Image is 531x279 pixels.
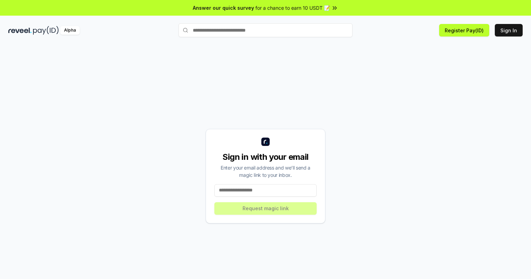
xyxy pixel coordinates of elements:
button: Sign In [495,24,523,36]
img: logo_small [261,138,270,146]
div: Enter your email address and we’ll send a magic link to your inbox. [214,164,317,179]
span: for a chance to earn 10 USDT 📝 [255,4,330,11]
img: reveel_dark [8,26,32,35]
div: Sign in with your email [214,151,317,163]
img: pay_id [33,26,59,35]
span: Answer our quick survey [193,4,254,11]
div: Alpha [60,26,80,35]
button: Register Pay(ID) [439,24,489,36]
